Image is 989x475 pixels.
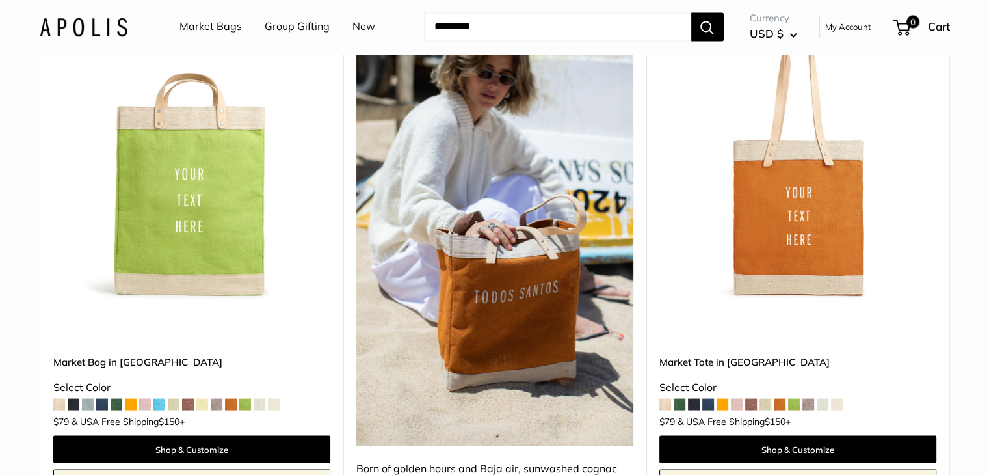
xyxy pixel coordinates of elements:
[659,354,936,369] a: Market Tote in [GEOGRAPHIC_DATA]
[825,20,871,35] a: My Account
[53,415,69,427] span: $79
[72,416,185,426] span: & USA Free Shipping +
[750,10,797,28] span: Currency
[53,377,330,397] div: Select Color
[179,18,242,37] a: Market Bags
[356,25,633,445] img: Born of golden hours and Baja air, sunwashed cognac holds the soul of summer
[53,435,330,463] a: Shop & Customize
[53,25,330,303] a: Market Bag in ChartreuseMarket Bag in Chartreuse
[928,20,950,34] span: Cart
[265,18,330,37] a: Group Gifting
[352,18,375,37] a: New
[750,27,784,41] span: USD $
[678,416,791,426] span: & USA Free Shipping +
[765,415,785,427] span: $150
[659,25,936,303] a: Market Tote in CognacMarket Tote in Cognac
[53,25,330,303] img: Market Bag in Chartreuse
[894,17,950,38] a: 0 Cart
[659,415,675,427] span: $79
[159,415,179,427] span: $150
[659,377,936,397] div: Select Color
[906,16,919,29] span: 0
[424,13,691,42] input: Search...
[40,18,127,36] img: Apolis
[53,354,330,369] a: Market Bag in [GEOGRAPHIC_DATA]
[691,13,724,42] button: Search
[659,435,936,463] a: Shop & Customize
[659,25,936,303] img: Market Tote in Cognac
[750,24,797,45] button: USD $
